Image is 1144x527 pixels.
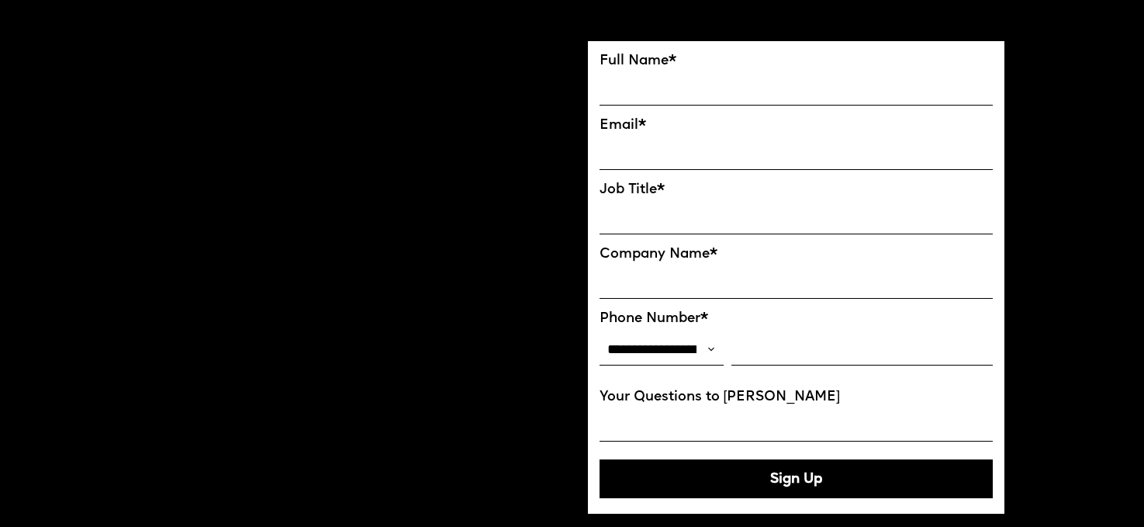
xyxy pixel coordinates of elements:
label: Full Name [600,53,994,69]
label: Your Questions to [PERSON_NAME] [600,389,994,405]
button: Sign Up [600,459,994,498]
label: Job Title [600,182,994,198]
label: Company Name [600,246,994,262]
label: Phone Number [600,310,994,327]
label: Email [600,117,994,133]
